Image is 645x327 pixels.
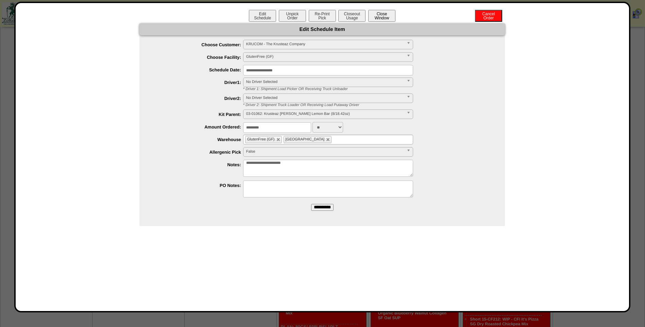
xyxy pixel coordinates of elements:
span: No Driver Selected [246,94,404,102]
span: GlutenFree (GF) [246,53,404,61]
button: CloseoutUsage [338,10,366,22]
span: False [246,148,404,156]
label: Driver1: [153,80,243,85]
label: Amount Ordered: [153,124,243,130]
div: Edit Schedule Item [139,23,505,35]
span: GlutenFree (GF) [247,137,275,141]
span: 03-01062: Krusteaz [PERSON_NAME] Lemon Bar (8/18.42oz) [246,110,404,118]
label: PO Notes: [153,183,243,188]
button: CloseWindow [368,10,395,22]
label: Kit Parent: [153,112,243,117]
span: No Driver Selected [246,78,404,86]
div: * Driver 1: Shipment Load Picker OR Receiving Truck Unloader [238,87,505,91]
label: Schedule Date: [153,67,243,72]
div: * Driver 2: Shipment Truck Loader OR Receiving Load Putaway Driver [238,103,505,107]
label: Choose Customer: [153,42,243,47]
a: CloseWindow [368,15,396,20]
label: Driver2: [153,96,243,101]
span: [GEOGRAPHIC_DATA] [286,137,325,141]
button: CancelOrder [475,10,502,22]
button: Re-PrintPick [309,10,336,22]
span: KRUCOM - The Krusteaz Company [246,40,404,48]
label: Allergenic Pick [153,150,243,155]
button: EditSchedule [249,10,276,22]
label: Warehouse [153,137,243,142]
label: Notes: [153,162,243,167]
label: Choose Facility: [153,55,243,60]
button: UnpickOrder [279,10,306,22]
